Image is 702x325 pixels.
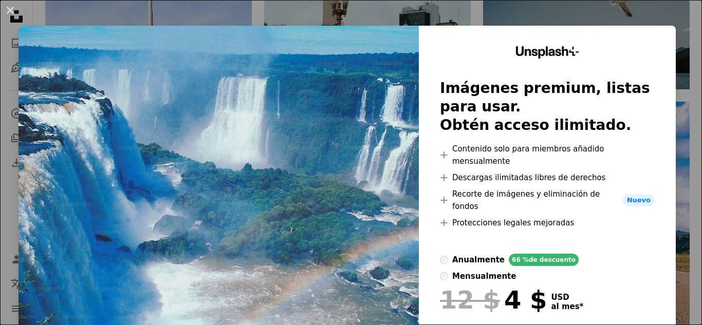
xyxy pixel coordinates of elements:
div: 66 % de descuento [509,254,579,266]
div: anualmente [452,254,505,266]
input: mensualmente [440,272,448,280]
li: Protecciones legales mejoradas [440,217,655,229]
li: Descargas ilimitadas libres de derechos [440,171,655,184]
li: Contenido solo para miembros añadido mensualmente [440,143,655,167]
li: Recorte de imágenes y eliminación de fondos [440,188,655,213]
input: anualmente66 %de descuento [440,256,448,264]
span: 12 $ [440,286,500,313]
div: 4 $ [440,286,547,313]
span: al mes * [551,302,583,311]
span: USD [551,293,583,302]
div: mensualmente [452,270,516,282]
span: Nuevo [623,194,655,206]
h2: Imágenes premium, listas para usar. Obtén acceso ilimitado. [440,79,655,135]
